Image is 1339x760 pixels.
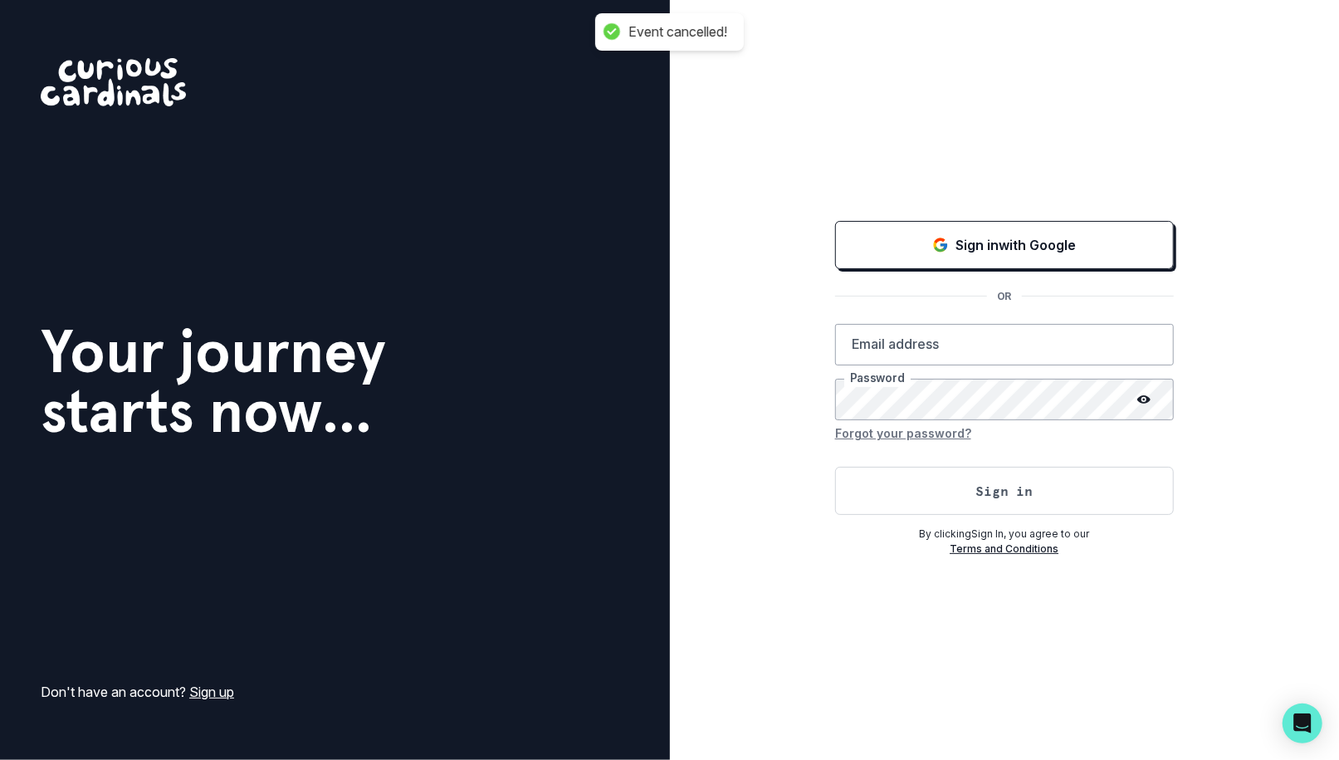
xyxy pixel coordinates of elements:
p: OR [987,289,1022,304]
h1: Your journey starts now... [41,321,386,441]
button: Sign in [835,467,1174,515]
button: Forgot your password? [835,420,971,447]
img: Curious Cardinals Logo [41,58,186,106]
p: Sign in with Google [955,235,1076,255]
div: Open Intercom Messenger [1283,704,1322,743]
button: Sign in with Google (GSuite) [835,221,1174,269]
p: By clicking Sign In , you agree to our [835,527,1174,542]
a: Sign up [189,684,234,700]
p: Don't have an account? [41,682,234,702]
div: Event cancelled! [628,23,727,41]
a: Terms and Conditions [950,542,1058,555]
